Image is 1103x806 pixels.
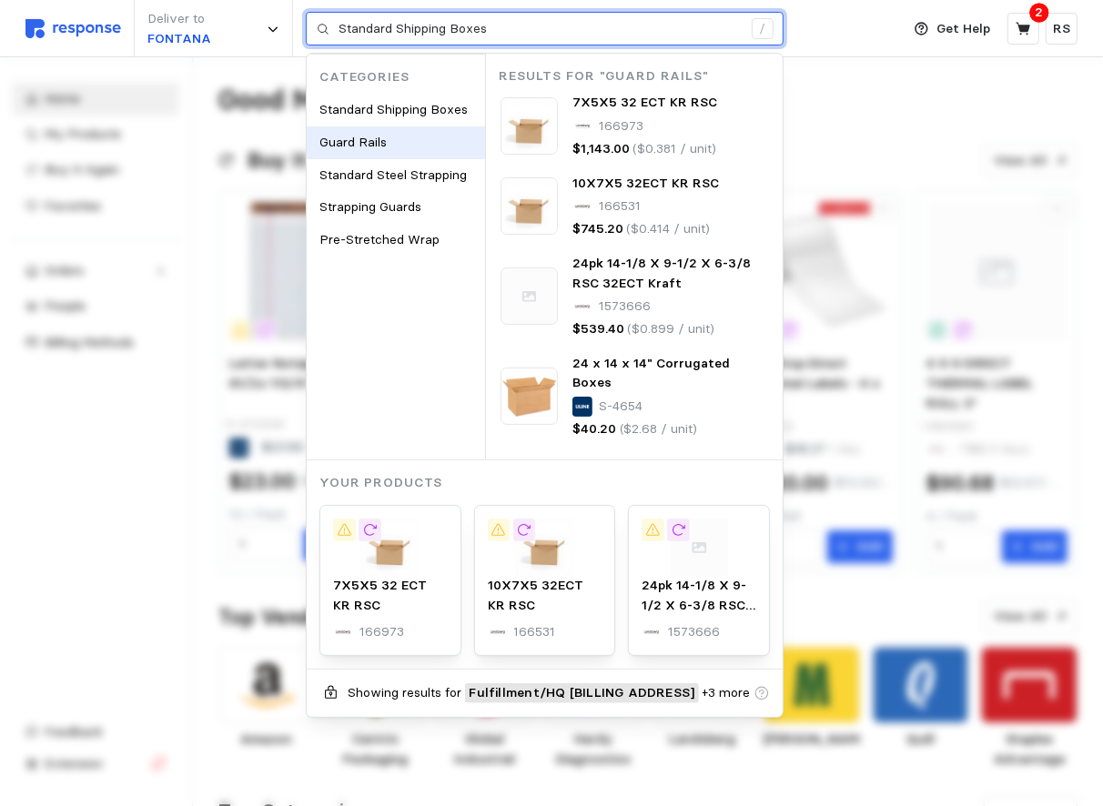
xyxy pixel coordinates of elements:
p: ($2.68 / unit) [620,419,698,439]
p: Get Help [937,19,991,39]
p: 166531 [599,196,641,217]
span: 24 x 14 x 14" Corrugated Boxes [572,355,730,391]
span: Strapping Guards [319,198,421,215]
span: Standard Shipping Boxes [319,101,468,117]
img: a1ca7a24-10f9-47a9-a258-ee06ed440da1.jpeg [501,177,558,235]
span: Fulfillment / HQ [BILLING ADDRESS] [470,683,695,702]
p: 166973 [359,622,404,642]
div: / [752,18,774,40]
img: svg%3e [501,267,558,325]
p: 166531 [514,622,556,642]
span: Guard Rails [319,134,387,150]
p: 1573666 [599,297,651,317]
span: 24pk 14-1/8 X 9-1/2 X 6-3/8 RSC 32ECT Kraft [572,255,751,291]
p: Deliver to [147,9,211,29]
span: 10X7X5 32ECT KR RSC [572,175,719,191]
p: 1573666 [668,622,720,642]
span: 10X7X5 32ECT KR RSC [488,577,583,613]
p: Results for "Guard Rails" [499,66,783,86]
p: $1,143.00 [572,139,630,159]
p: ($0.381 / unit) [633,139,717,159]
button: Get Help [904,12,1002,46]
img: svg%3e [25,19,121,38]
img: S-4654 [501,368,558,425]
button: RS [1046,13,1078,45]
input: Search for a product name or SKU [339,13,742,45]
img: f866b9d9-19ac-4b97-9847-cf603bda10dd.jpeg [501,97,558,155]
img: svg%3e [642,519,756,576]
p: Your Products [319,473,783,493]
span: 24pk 14-1/8 X 9-1/2 X 6-3/8 RSC 32ECT Kraft [642,577,755,632]
img: a1ca7a24-10f9-47a9-a258-ee06ed440da1.jpeg [488,519,602,576]
p: 166973 [599,116,643,136]
p: $539.40 [572,319,624,339]
p: FONTANA [147,29,211,49]
p: S-4654 [599,397,643,417]
span: + 3 more [703,683,751,703]
p: $40.20 [572,419,616,439]
p: RS [1053,19,1070,39]
p: Categories [319,67,485,87]
p: 2 [1036,3,1044,23]
span: Standard Steel Strapping [319,166,467,183]
p: ($0.899 / unit) [628,319,715,339]
p: ($0.414 / unit) [627,219,711,239]
span: 7X5X5 32 ECT KR RSC [572,94,717,110]
p: $745.20 [572,219,623,239]
img: f866b9d9-19ac-4b97-9847-cf603bda10dd.jpeg [333,519,448,576]
span: Pre-Stretched Wrap [319,231,440,247]
span: 7X5X5 32 ECT KR RSC [333,577,427,613]
p: Showing results for [349,683,462,703]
